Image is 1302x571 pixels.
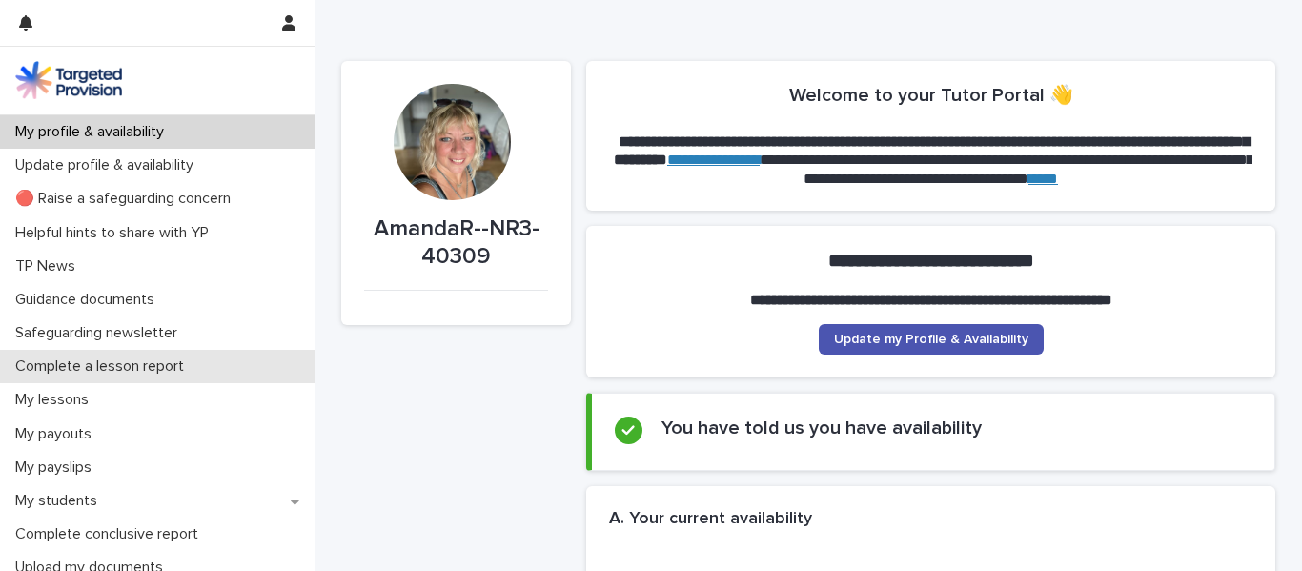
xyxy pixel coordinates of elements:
p: 🔴 Raise a safeguarding concern [8,190,246,208]
p: Complete conclusive report [8,525,214,543]
p: My payslips [8,459,107,477]
p: My students [8,492,112,510]
p: TP News [8,257,91,275]
p: My lessons [8,391,104,409]
p: My profile & availability [8,123,179,141]
p: Safeguarding newsletter [8,324,193,342]
p: Complete a lesson report [8,357,199,376]
a: Update my Profile & Availability [819,324,1044,355]
p: My payouts [8,425,107,443]
p: Helpful hints to share with YP [8,224,224,242]
span: Update my Profile & Availability [834,333,1028,346]
p: Guidance documents [8,291,170,309]
h2: Welcome to your Tutor Portal 👋 [789,84,1073,107]
p: AmandaR--NR3-40309 [364,215,548,271]
h2: A. Your current availability [609,509,812,530]
p: Update profile & availability [8,156,209,174]
img: M5nRWzHhSzIhMunXDL62 [15,61,122,99]
h2: You have told us you have availability [661,417,982,439]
